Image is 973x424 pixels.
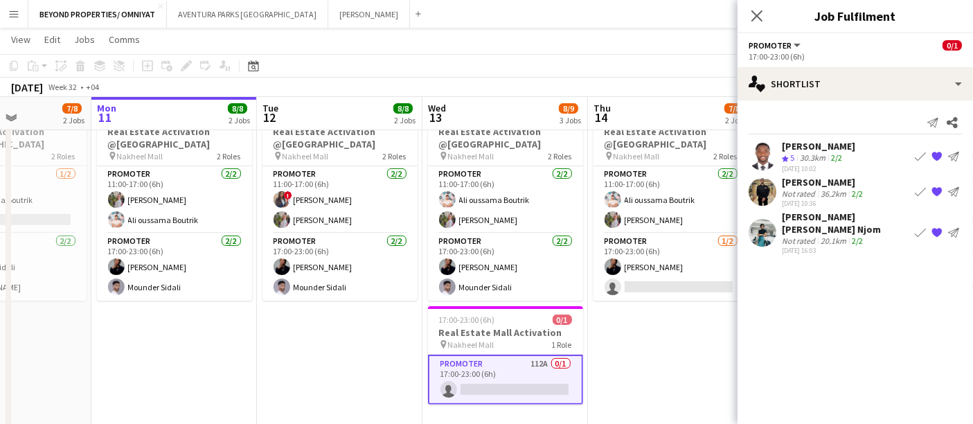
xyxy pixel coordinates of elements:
[943,40,962,51] span: 0/1
[797,152,828,164] div: 30.3km
[39,30,66,48] a: Edit
[818,188,849,199] div: 36.2km
[44,33,60,46] span: Edit
[383,151,407,161] span: 2 Roles
[97,233,252,301] app-card-role: Promoter2/217:00-23:00 (6h)[PERSON_NAME]Mounder Sidali
[428,102,446,114] span: Wed
[548,151,572,161] span: 2 Roles
[724,103,744,114] span: 7/8
[260,109,278,125] span: 12
[328,1,410,28] button: [PERSON_NAME]
[782,176,866,188] div: [PERSON_NAME]
[593,125,749,150] h3: Real Estate Activation @[GEOGRAPHIC_DATA]
[738,67,973,100] div: Shortlist
[262,166,418,233] app-card-role: Promoter2/211:00-17:00 (6h)![PERSON_NAME][PERSON_NAME]
[782,211,909,236] div: [PERSON_NAME] [PERSON_NAME] Njom
[393,103,413,114] span: 8/8
[69,30,100,48] a: Jobs
[448,339,494,350] span: Nakheel Mall
[284,191,292,200] span: !
[97,102,116,114] span: Mon
[97,125,252,150] h3: Real Estate Activation @[GEOGRAPHIC_DATA]
[725,115,747,125] div: 2 Jobs
[614,151,660,161] span: Nakheel Mall
[228,103,247,114] span: 8/8
[74,33,95,46] span: Jobs
[428,166,583,233] app-card-role: Promoter2/211:00-17:00 (6h)Ali oussama Boutrik[PERSON_NAME]
[394,115,416,125] div: 2 Jobs
[262,125,418,150] h3: Real Estate Activation @[GEOGRAPHIC_DATA]
[103,30,145,48] a: Comms
[97,166,252,233] app-card-role: Promoter2/211:00-17:00 (6h)[PERSON_NAME]Ali oussama Boutrik
[428,326,583,339] h3: Real Estate Mall Activation
[97,105,252,301] app-job-card: 11:00-23:00 (12h)4/4Real Estate Activation @[GEOGRAPHIC_DATA] Nakheel Mall2 RolesPromoter2/211:00...
[63,115,84,125] div: 2 Jobs
[6,30,36,48] a: View
[117,151,163,161] span: Nakheel Mall
[86,82,99,92] div: +04
[428,355,583,405] app-card-role: Promoter112A0/117:00-23:00 (6h)
[782,164,855,173] div: [DATE] 10:02
[593,102,611,114] span: Thu
[782,188,818,199] div: Not rated
[593,166,749,233] app-card-role: Promoter2/211:00-17:00 (6h)Ali oussama Boutrik[PERSON_NAME]
[428,105,583,301] app-job-card: 11:00-23:00 (12h)4/4Real Estate Activation @[GEOGRAPHIC_DATA] Nakheel Mall2 RolesPromoter2/211:00...
[552,339,572,350] span: 1 Role
[52,151,75,161] span: 2 Roles
[782,199,866,208] div: [DATE] 10:36
[559,103,578,114] span: 8/9
[11,33,30,46] span: View
[852,236,863,246] app-skills-label: 2/2
[262,105,418,301] app-job-card: 11:00-23:00 (12h)4/4Real Estate Activation @[GEOGRAPHIC_DATA] Nakheel Mall2 RolesPromoter2/211:00...
[62,103,82,114] span: 7/8
[831,152,842,163] app-skills-label: 2/2
[95,109,116,125] span: 11
[593,233,749,301] app-card-role: Promoter1/217:00-23:00 (6h)[PERSON_NAME]
[439,315,495,325] span: 17:00-23:00 (6h)
[109,33,140,46] span: Comms
[229,115,250,125] div: 2 Jobs
[28,1,167,28] button: BEYOND PROPERTIES/ OMNIYAT
[749,40,792,51] span: Promoter
[283,151,329,161] span: Nakheel Mall
[448,151,494,161] span: Nakheel Mall
[428,306,583,405] app-job-card: 17:00-23:00 (6h)0/1Real Estate Mall Activation Nakheel Mall1 RolePromoter112A0/117:00-23:00 (6h)
[428,125,583,150] h3: Real Estate Activation @[GEOGRAPHIC_DATA]
[714,151,738,161] span: 2 Roles
[560,115,581,125] div: 3 Jobs
[426,109,446,125] span: 13
[11,80,43,94] div: [DATE]
[818,236,849,246] div: 20.1km
[790,152,794,163] span: 5
[593,105,749,301] app-job-card: 11:00-23:00 (12h)3/4Real Estate Activation @[GEOGRAPHIC_DATA] Nakheel Mall2 RolesPromoter2/211:00...
[782,246,909,255] div: [DATE] 16:03
[262,233,418,301] app-card-role: Promoter2/217:00-23:00 (6h)[PERSON_NAME]Mounder Sidali
[262,102,278,114] span: Tue
[167,1,328,28] button: AVENTURA PARKS [GEOGRAPHIC_DATA]
[738,7,973,25] h3: Job Fulfilment
[782,236,818,246] div: Not rated
[428,233,583,301] app-card-role: Promoter2/217:00-23:00 (6h)[PERSON_NAME]Mounder Sidali
[591,109,611,125] span: 14
[749,51,962,62] div: 17:00-23:00 (6h)
[553,315,572,325] span: 0/1
[749,40,803,51] button: Promoter
[852,188,863,199] app-skills-label: 2/2
[217,151,241,161] span: 2 Roles
[46,82,80,92] span: Week 32
[782,140,855,152] div: [PERSON_NAME]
